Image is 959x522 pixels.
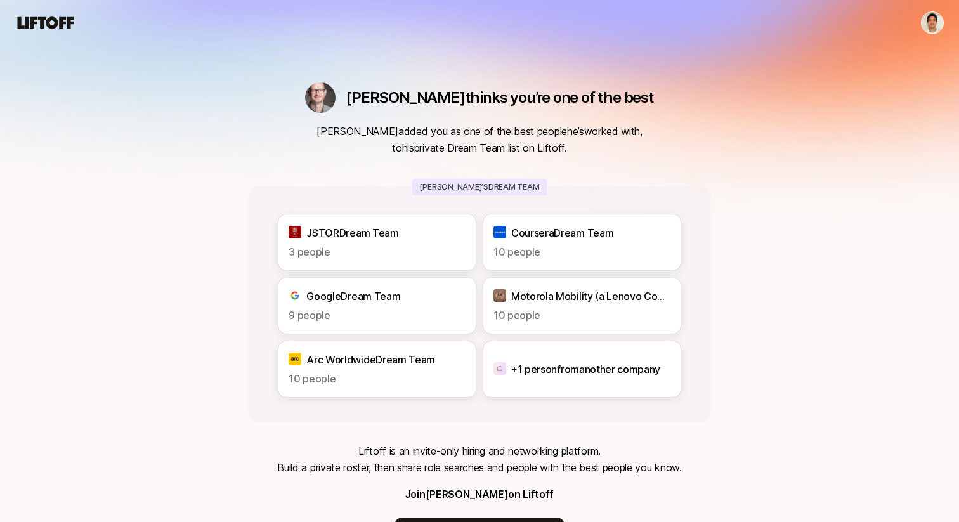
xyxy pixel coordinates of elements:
img: Google [289,289,301,302]
p: [PERSON_NAME] added you as one of the best people he’s worked with, to his private Dream Team lis... [316,123,643,156]
p: Motorola Mobility (a Lenovo Company) Dream Team [511,288,670,304]
p: [PERSON_NAME] thinks you’re one of the best [346,89,654,107]
img: Coursera [493,226,506,238]
img: Motorola Mobility (a Lenovo Company) [493,289,506,302]
p: 10 people [493,244,670,260]
p: Arc Worldwide Dream Team [306,351,435,368]
p: 9 people [289,307,466,323]
p: Liftoff is an invite-only hiring and networking platform. Build a private roster, then share role... [277,443,681,476]
img: Jeremy Chen [922,12,943,34]
img: Contracting or other projects [493,362,506,375]
button: Jeremy Chen [921,11,944,34]
p: Coursera Dream Team [511,225,613,241]
p: Google Dream Team [306,288,400,304]
p: JSTOR Dream Team [306,225,398,241]
img: 38265413_5a66_4abc_b3e5_8d96d609e730.jpg [305,82,336,113]
img: Arc Worldwide [289,353,301,365]
p: 10 people [289,370,466,387]
img: JSTOR [289,226,301,238]
p: Join [PERSON_NAME] on Liftoff [405,486,554,502]
p: 3 people [289,244,466,260]
p: [PERSON_NAME]’s Dream Team [412,179,547,195]
p: + 1 person from another company [511,361,660,377]
p: 10 people [493,307,670,323]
